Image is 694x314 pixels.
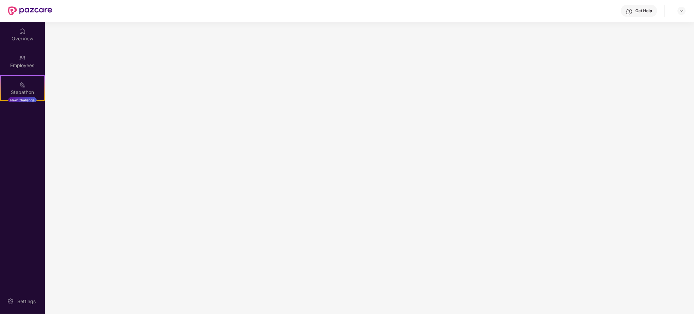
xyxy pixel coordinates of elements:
[626,8,633,15] img: svg+xml;base64,PHN2ZyBpZD0iSGVscC0zMngzMiIgeG1sbnM9Imh0dHA6Ly93d3cudzMub3JnLzIwMDAvc3ZnIiB3aWR0aD...
[636,8,652,14] div: Get Help
[15,298,38,305] div: Settings
[8,97,37,103] div: New Challenge
[19,28,26,35] img: svg+xml;base64,PHN2ZyBpZD0iSG9tZSIgeG1sbnM9Imh0dHA6Ly93d3cudzMub3JnLzIwMDAvc3ZnIiB3aWR0aD0iMjAiIG...
[7,298,14,305] img: svg+xml;base64,PHN2ZyBpZD0iU2V0dGluZy0yMHgyMCIgeG1sbnM9Imh0dHA6Ly93d3cudzMub3JnLzIwMDAvc3ZnIiB3aW...
[19,55,26,61] img: svg+xml;base64,PHN2ZyBpZD0iRW1wbG95ZWVzIiB4bWxucz0iaHR0cDovL3d3dy53My5vcmcvMjAwMC9zdmciIHdpZHRoPS...
[679,8,685,14] img: svg+xml;base64,PHN2ZyBpZD0iRHJvcGRvd24tMzJ4MzIiIHhtbG5zPSJodHRwOi8vd3d3LnczLm9yZy8yMDAwL3N2ZyIgd2...
[19,81,26,88] img: svg+xml;base64,PHN2ZyB4bWxucz0iaHR0cDovL3d3dy53My5vcmcvMjAwMC9zdmciIHdpZHRoPSIyMSIgaGVpZ2h0PSIyMC...
[1,89,44,96] div: Stepathon
[8,6,52,15] img: New Pazcare Logo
